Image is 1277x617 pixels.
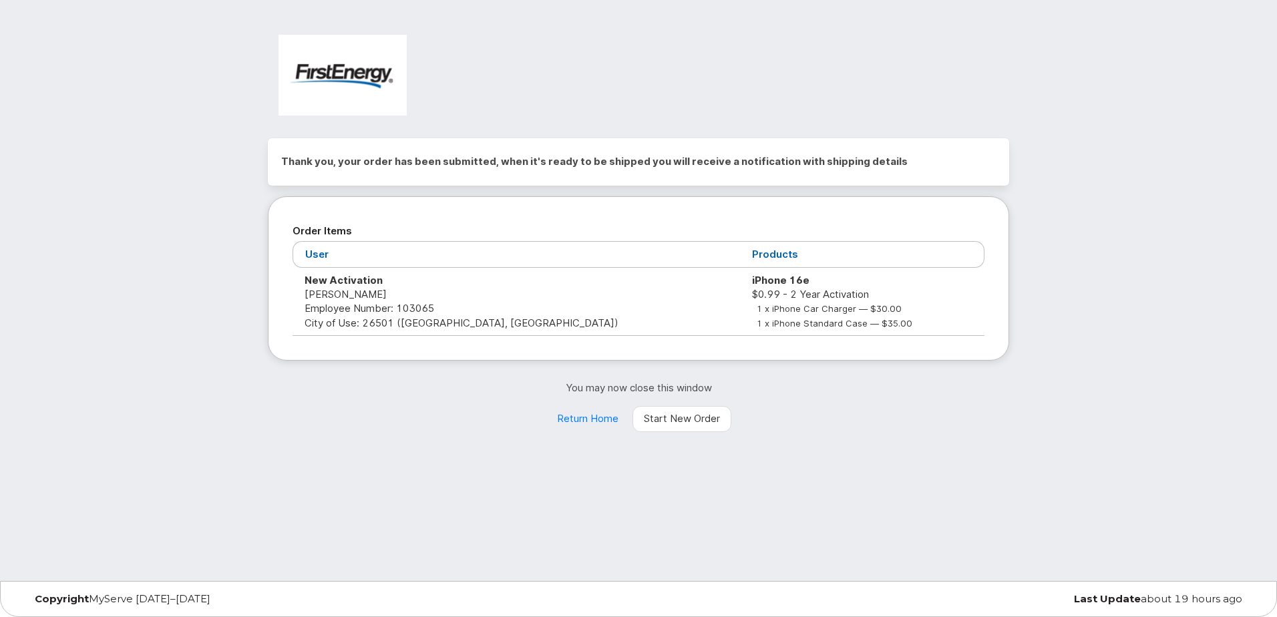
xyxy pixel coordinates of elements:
p: You may now close this window [268,381,1009,395]
h2: Thank you, your order has been submitted, when it's ready to be shipped you will receive a notifi... [281,152,996,172]
th: Products [740,241,984,267]
h2: Order Items [293,221,984,241]
div: MyServe [DATE]–[DATE] [25,594,434,604]
img: FirstEnergy Corp [279,35,407,116]
small: 1 x iPhone Standard Case — $35.00 [757,318,912,329]
td: [PERSON_NAME] City of Use: 26501 ([GEOGRAPHIC_DATA], [GEOGRAPHIC_DATA]) [293,268,740,337]
small: 1 x iPhone Car Charger — $30.00 [757,303,902,314]
a: Return Home [546,406,630,433]
div: about 19 hours ago [843,594,1252,604]
th: User [293,241,740,267]
strong: Last Update [1074,592,1141,605]
td: $0.99 - 2 Year Activation [740,268,984,337]
strong: iPhone 16e [752,274,809,286]
strong: New Activation [305,274,383,286]
a: Start New Order [632,406,731,433]
span: Employee Number: 103065 [305,302,434,315]
strong: Copyright [35,592,89,605]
